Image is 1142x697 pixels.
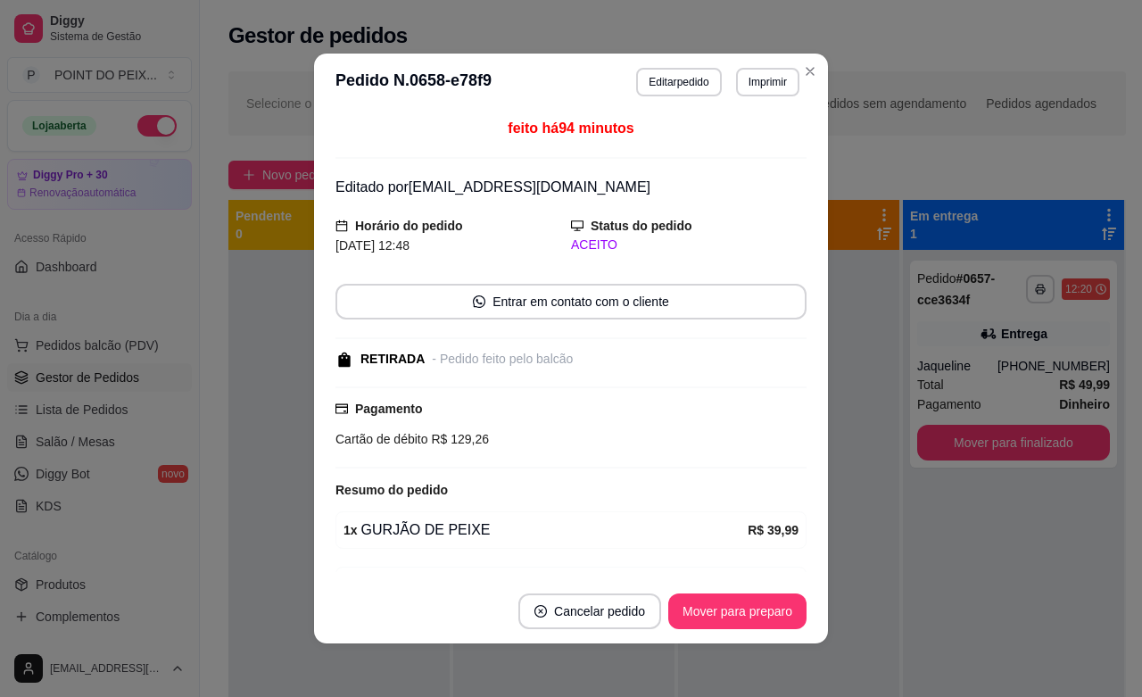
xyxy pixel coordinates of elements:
[428,432,490,446] span: R$ 129,26
[335,284,807,319] button: whats-appEntrar em contato com o cliente
[360,350,425,369] div: RETIRADA
[355,402,422,416] strong: Pagamento
[508,120,633,136] span: feito há 94 minutos
[534,605,547,618] span: close-circle
[571,236,807,254] div: ACEITO
[335,68,492,96] h3: Pedido N. 0658-e78f9
[796,57,824,86] button: Close
[343,523,358,537] strong: 1 x
[736,68,799,96] button: Imprimir
[636,68,721,96] button: Editarpedido
[748,523,799,537] strong: R$ 39,99
[571,220,583,232] span: desktop
[335,402,348,415] span: credit-card
[335,432,428,446] span: Cartão de débito
[335,179,650,195] span: Editado por [EMAIL_ADDRESS][DOMAIN_NAME]
[335,220,348,232] span: calendar
[355,219,463,233] strong: Horário do pedido
[473,295,485,308] span: whats-app
[343,519,748,541] div: GURJÃO DE PEIXE
[335,483,448,497] strong: Resumo do pedido
[518,593,661,629] button: close-circleCancelar pedido
[335,238,410,253] span: [DATE] 12:48
[432,350,573,369] div: - Pedido feito pelo balcão
[668,593,807,629] button: Mover para preparo
[591,219,692,233] strong: Status do pedido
